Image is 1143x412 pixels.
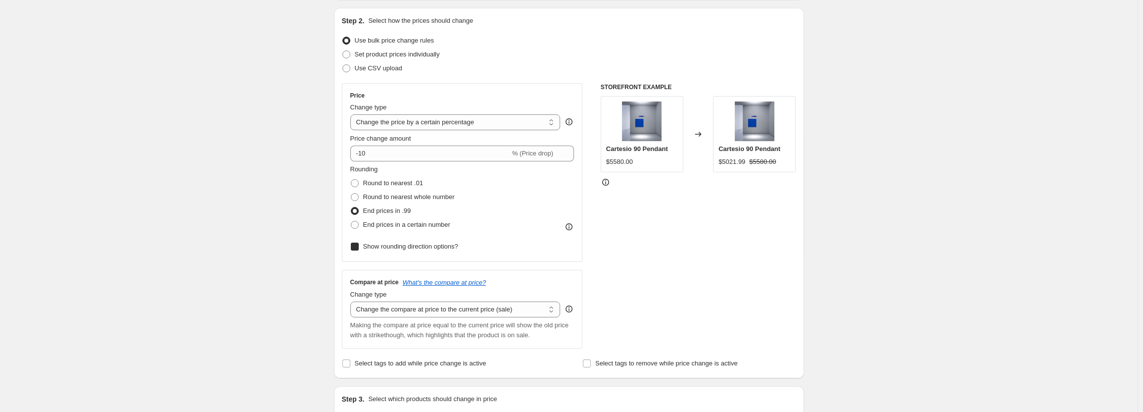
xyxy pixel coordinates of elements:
h2: Step 3. [342,394,365,404]
input: -15 [350,146,510,161]
span: Show rounding direction options? [363,243,458,250]
span: Use bulk price change rules [355,37,434,44]
span: Select tags to add while price change is active [355,360,486,367]
span: Change type [350,103,387,111]
span: Round to nearest .01 [363,179,423,187]
img: DAV1A0070003_4_1200x1200_bcd5f1c1-8d2b-443e-ad61-e94aec870198_80x.jpg [735,102,774,141]
span: % (Price drop) [512,150,553,157]
span: Round to nearest whole number [363,193,455,201]
span: Rounding [350,165,378,173]
h3: Price [350,92,365,100]
p: Select how the prices should change [368,16,473,26]
h3: Compare at price [350,278,399,286]
div: help [564,117,574,127]
span: Use CSV upload [355,64,402,72]
img: DAV1A0070003_4_1200x1200_bcd5f1c1-8d2b-443e-ad61-e94aec870198_80x.jpg [622,102,662,141]
div: $5021.99 [718,157,745,167]
span: Cartesio 90 Pendant [718,145,780,153]
h2: Step 2. [342,16,365,26]
span: End prices in a certain number [363,221,450,228]
span: Cartesio 90 Pendant [606,145,668,153]
h6: STOREFRONT EXAMPLE [601,83,796,91]
span: Price change amount [350,135,411,142]
button: What's the compare at price? [403,279,486,286]
div: help [564,304,574,314]
p: Select which products should change in price [368,394,497,404]
span: Select tags to remove while price change is active [595,360,738,367]
span: End prices in .99 [363,207,411,214]
strike: $5580.00 [749,157,776,167]
span: Making the compare at price equal to the current price will show the old price with a strikethoug... [350,321,569,339]
span: Set product prices individually [355,51,440,58]
span: Change type [350,291,387,298]
div: $5580.00 [606,157,633,167]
